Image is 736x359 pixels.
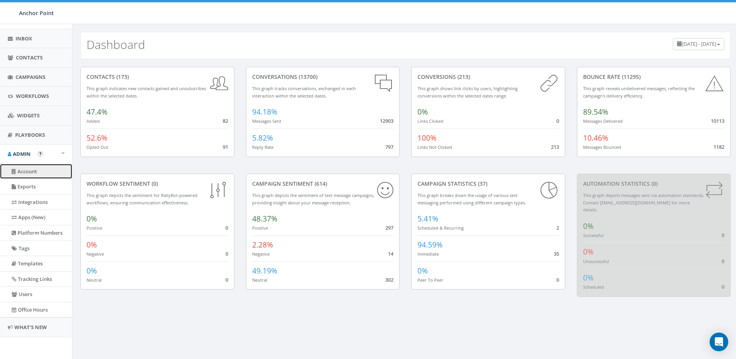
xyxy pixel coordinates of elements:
[385,276,393,283] span: 302
[650,180,658,187] span: (0)
[710,333,728,351] div: Open Intercom Messenger
[225,250,228,257] span: 0
[223,117,228,124] span: 82
[556,224,559,231] span: 2
[252,133,273,143] span: 5.82%
[150,180,158,187] span: (0)
[417,133,436,143] span: 100%
[583,144,621,150] small: Messages Bounced
[722,258,724,265] span: 0
[252,192,374,206] small: This graph depicts the sentiment of text message campaigns, providing insight about your message ...
[583,133,608,143] span: 10.46%
[417,144,452,150] small: Links Not Clicked
[87,266,97,276] span: 0%
[252,214,277,224] span: 48.37%
[87,180,228,188] div: Workflow Sentiment
[417,180,559,188] div: Campaign Statistics
[19,9,54,17] span: Anchor Point
[252,180,394,188] div: Campaign Sentiment
[556,117,559,124] span: 0
[583,284,604,290] small: Scheduled
[722,283,724,290] span: 0
[87,277,102,283] small: Neutral
[87,225,102,231] small: Positive
[87,73,228,81] div: contacts
[711,117,724,124] span: 10113
[380,117,393,124] span: 12903
[225,224,228,231] span: 0
[583,118,623,124] small: Messages Delivered
[556,276,559,283] span: 0
[87,240,97,250] span: 0%
[620,73,641,80] span: (11295)
[388,250,393,257] span: 14
[87,251,104,257] small: Negative
[252,118,281,124] small: Messages Sent
[252,107,277,117] span: 94.18%
[682,40,716,47] span: [DATE] - [DATE]
[583,192,704,213] small: This graph depicts messages sent via automation standards. Contact [EMAIL_ADDRESS][DOMAIN_NAME] f...
[583,85,695,99] small: This graph reveals undelivered messages, reflecting the campaign's delivery efficiency.
[417,73,559,81] div: conversions
[417,85,518,99] small: This graph shows link clicks by users, highlighting conversions within the selected dates range.
[476,180,487,187] span: (37)
[87,38,145,51] h2: Dashboard
[583,73,725,81] div: Bounce Rate
[252,251,270,257] small: Negative
[583,273,594,283] span: 0%
[87,133,107,143] span: 52.6%
[417,192,526,206] small: This graph breaks down the usage of various text messaging performed using different campaign types.
[551,143,559,150] span: 213
[17,112,40,119] span: Widgets
[583,180,725,188] div: Automation Statistics
[722,232,724,239] span: 0
[385,143,393,150] span: 797
[252,85,356,99] small: This graph tracks conversations, exchanged in each interaction within the selected dates.
[38,151,43,157] button: Open In-App Guide
[252,266,277,276] span: 49.19%
[252,225,268,231] small: Positive
[115,73,129,80] span: (173)
[417,240,443,250] span: 94.59%
[417,225,464,231] small: Scheduled & Recurring
[456,73,470,80] span: (213)
[417,251,439,257] small: Immediate
[16,73,45,80] span: Campaigns
[15,131,45,138] span: Playbooks
[385,224,393,231] span: 297
[225,276,228,283] span: 0
[583,258,609,264] small: Unsuccessful
[87,85,206,99] small: This graph indicates new contacts gained and unsubscribes within the selected dates.
[297,73,317,80] span: (13700)
[16,35,32,42] span: Inbox
[87,144,108,150] small: Opted Out
[252,144,274,150] small: Reply Rate
[87,192,197,206] small: This graph depicts the sentiment for RallyBot-powered workflows, ensuring communication effective...
[16,54,43,61] span: Contacts
[16,92,49,99] span: Workflows
[223,143,228,150] span: 91
[417,214,438,224] span: 5.41%
[252,240,273,250] span: 2.28%
[583,221,594,231] span: 0%
[313,180,327,187] span: (614)
[87,118,100,124] small: Added
[417,266,428,276] span: 0%
[14,324,47,331] span: What's New
[583,247,594,257] span: 0%
[252,73,394,81] div: conversations
[583,232,604,238] small: Successful
[87,107,107,117] span: 47.4%
[417,277,443,283] small: Peer To Peer
[417,107,428,117] span: 0%
[13,150,31,157] span: Admin
[87,214,97,224] span: 0%
[417,118,443,124] small: Links Clicked
[554,250,559,257] span: 35
[252,277,267,283] small: Neutral
[583,107,608,117] span: 89.54%
[713,143,724,150] span: 1182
